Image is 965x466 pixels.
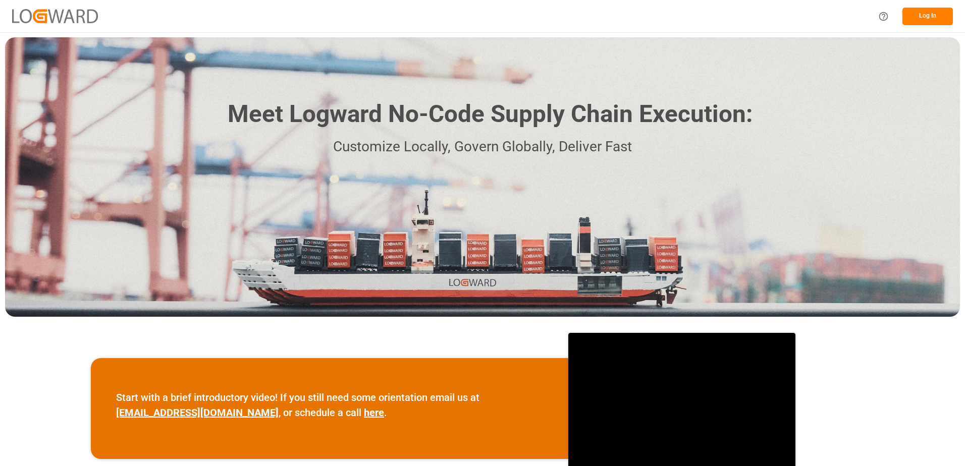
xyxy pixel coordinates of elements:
button: Help Center [872,5,895,28]
p: Customize Locally, Govern Globally, Deliver Fast [212,136,753,158]
a: here [364,406,384,419]
h1: Meet Logward No-Code Supply Chain Execution: [228,96,753,132]
img: Logward_new_orange.png [12,9,98,23]
p: Start with a brief introductory video! If you still need some orientation email us at , or schedu... [116,390,543,420]
a: [EMAIL_ADDRESS][DOMAIN_NAME] [116,406,279,419]
button: Log In [902,8,953,25]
